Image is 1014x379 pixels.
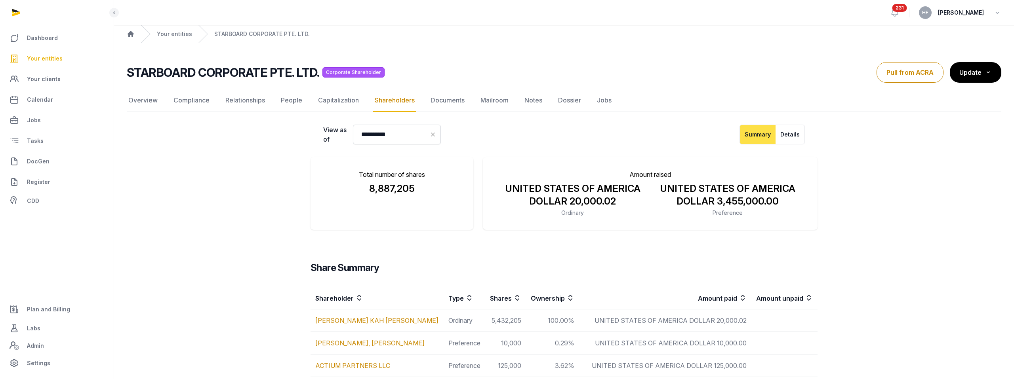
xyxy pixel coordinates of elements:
[6,49,107,68] a: Your entities
[751,287,818,309] th: Amount unpaid
[526,287,579,309] th: Ownership
[557,89,583,112] a: Dossier
[919,6,932,19] button: HF
[27,305,70,314] span: Plan and Billing
[172,89,211,112] a: Compliance
[660,183,795,207] span: UNITED STATES OF AMERICA DOLLAR 3,455,000.00
[27,54,63,63] span: Your entities
[6,152,107,171] a: DocGen
[444,287,485,309] th: Type
[6,131,107,150] a: Tasks
[311,287,444,309] th: Shareholder
[27,33,58,43] span: Dashboard
[479,89,510,112] a: Mailroom
[27,116,41,125] span: Jobs
[592,362,747,370] span: UNITED STATES OF AMERICA DOLLAR 125,000.00
[922,10,928,15] span: HF
[496,170,805,179] p: Amount raised
[279,89,304,112] a: People
[311,262,818,274] h3: Share Summary
[740,125,776,144] button: Summary
[323,170,461,179] p: Total number of shares
[595,339,747,347] span: UNITED STATES OF AMERICA DOLLAR 10,000.00
[959,68,982,76] span: Update
[713,209,743,216] span: Preference
[27,177,50,187] span: Register
[373,89,416,112] a: Shareholders
[523,89,544,112] a: Notes
[315,362,390,370] a: ACTIUM PARTNERS LLC
[322,67,385,78] span: Corporate Shareholder
[6,354,107,373] a: Settings
[6,28,107,47] a: Dashboard
[595,316,747,324] span: UNITED STATES OF AMERICA DOLLAR 20,000.02
[27,196,39,206] span: CDD
[27,157,50,166] span: DocGen
[526,332,579,354] td: 0.29%
[429,89,466,112] a: Documents
[323,125,347,144] label: View as of
[485,332,526,354] td: 10,000
[315,339,425,347] a: [PERSON_NAME], [PERSON_NAME]
[877,62,943,83] button: Pull from ACRA
[353,125,441,144] input: Datepicker input
[6,90,107,109] a: Calendar
[127,89,1001,112] nav: Tabs
[579,287,751,309] th: Amount paid
[444,309,485,332] td: Ordinary
[127,65,319,80] h2: STARBOARD CORPORATE PTE. LTD.
[526,309,579,332] td: 100.00%
[526,354,579,377] td: 3.62%
[214,30,310,38] a: STARBOARD CORPORATE PTE. LTD.
[27,74,61,84] span: Your clients
[485,309,526,332] td: 5,432,205
[127,89,159,112] a: Overview
[776,125,805,144] button: Details
[316,89,360,112] a: Capitalization
[6,70,107,89] a: Your clients
[6,172,107,191] a: Register
[6,193,107,209] a: CDD
[27,324,40,333] span: Labs
[6,338,107,354] a: Admin
[595,89,613,112] a: Jobs
[157,30,192,38] a: Your entities
[323,182,461,195] div: 8,887,205
[27,358,50,368] span: Settings
[561,209,584,216] span: Ordinary
[505,183,640,207] span: UNITED STATES OF AMERICA DOLLAR 20,000.02
[938,8,984,17] span: [PERSON_NAME]
[6,319,107,338] a: Labs
[6,111,107,130] a: Jobs
[444,354,485,377] td: Preference
[950,62,1001,83] button: Update
[114,25,1014,43] nav: Breadcrumb
[444,332,485,354] td: Preference
[485,287,526,309] th: Shares
[27,95,53,104] span: Calendar
[315,316,438,324] a: [PERSON_NAME] KAH [PERSON_NAME]
[6,300,107,319] a: Plan and Billing
[485,354,526,377] td: 125,000
[27,136,44,146] span: Tasks
[224,89,267,112] a: Relationships
[892,4,907,12] span: 231
[27,341,44,351] span: Admin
